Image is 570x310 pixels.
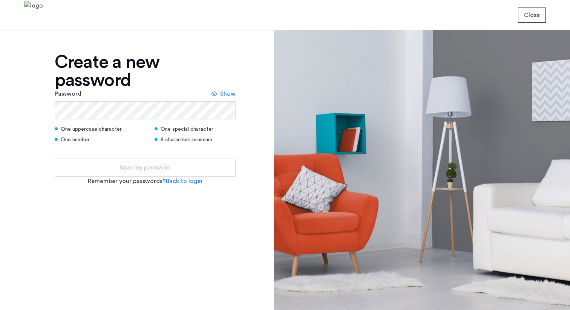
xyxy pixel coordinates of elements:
[220,89,236,98] span: Show
[155,136,236,144] div: 8 characters minimum
[88,178,166,184] span: Remember your passwords?
[55,136,145,144] div: One number
[518,8,546,23] button: button
[524,11,540,20] span: Close
[55,53,236,89] div: Create a new password
[55,89,81,98] label: Password
[120,163,171,172] span: Save my password
[55,125,145,133] div: One uppercase character
[55,159,236,177] button: button
[24,1,43,29] img: logo
[155,125,236,133] div: One special character
[166,177,202,186] a: Back to login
